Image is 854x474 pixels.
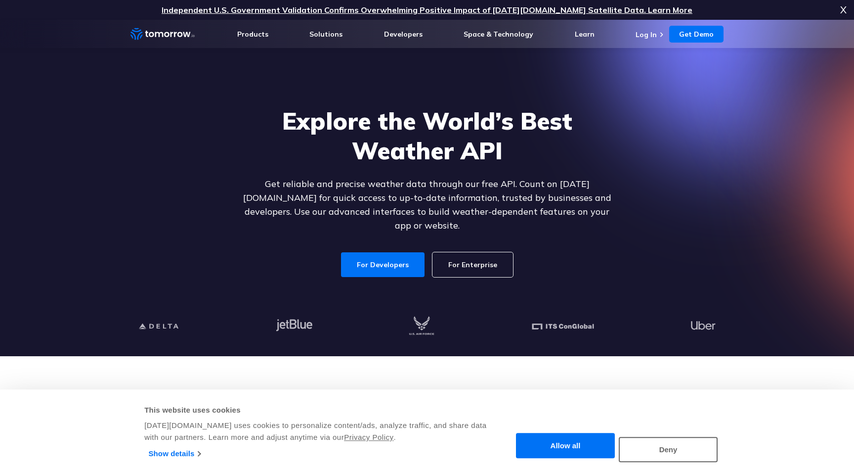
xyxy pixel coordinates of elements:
button: Deny [619,437,718,462]
a: For Developers [341,252,425,277]
a: Developers [384,30,423,39]
a: Learn [575,30,595,39]
a: Independent U.S. Government Validation Confirms Overwhelming Positive Impact of [DATE][DOMAIN_NAM... [162,5,692,15]
a: Privacy Policy [344,433,393,441]
a: Get Demo [669,26,724,43]
a: Space & Technology [464,30,533,39]
div: This website uses cookies [144,404,488,416]
h1: Explore the World’s Best Weather API [236,106,618,165]
button: Allow all [516,433,615,459]
a: Show details [149,446,201,461]
a: Home link [130,27,195,42]
p: Get reliable and precise weather data through our free API. Count on [DATE][DOMAIN_NAME] for quic... [236,177,618,233]
a: Log In [636,30,657,39]
a: For Enterprise [432,252,513,277]
a: Solutions [309,30,342,39]
div: [DATE][DOMAIN_NAME] uses cookies to personalize content/ads, analyze traffic, and share data with... [144,420,488,443]
a: Products [237,30,268,39]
